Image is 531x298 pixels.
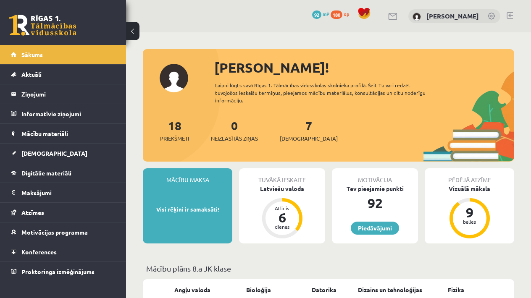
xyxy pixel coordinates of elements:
[11,222,116,242] a: Motivācijas programma
[270,224,295,229] div: dienas
[331,10,353,17] a: 180 xp
[11,45,116,64] a: Sākums
[147,205,228,214] p: Visi rēķini ir samaksāti!
[239,168,325,184] div: Tuvākā ieskaite
[239,184,325,193] div: Latviešu valoda
[312,285,336,294] a: Datorika
[160,134,189,143] span: Priekšmeti
[211,134,258,143] span: Neizlasītās ziņas
[11,65,116,84] a: Aktuāli
[21,51,43,58] span: Sākums
[323,10,329,17] span: mP
[457,206,482,219] div: 9
[11,104,116,123] a: Informatīvie ziņojumi
[270,206,295,211] div: Atlicis
[21,130,68,137] span: Mācību materiāli
[21,209,44,216] span: Atzīmes
[21,183,116,202] legend: Maksājumi
[11,203,116,222] a: Atzīmes
[351,222,399,235] a: Piedāvājumi
[425,168,514,184] div: Pēdējā atzīme
[174,285,210,294] a: Angļu valoda
[332,184,418,193] div: Tev pieejamie punkti
[11,144,116,163] a: [DEMOGRAPHIC_DATA]
[425,184,514,240] a: Vizuālā māksla 9 balles
[280,118,338,143] a: 7[DEMOGRAPHIC_DATA]
[21,228,88,236] span: Motivācijas programma
[21,268,95,275] span: Proktoringa izmēģinājums
[11,163,116,183] a: Digitālie materiāli
[21,169,71,177] span: Digitālie materiāli
[21,71,42,78] span: Aktuāli
[160,118,189,143] a: 18Priekšmeti
[11,124,116,143] a: Mācību materiāli
[312,10,329,17] a: 92 mP
[280,134,338,143] span: [DEMOGRAPHIC_DATA]
[11,262,116,281] a: Proktoringa izmēģinājums
[239,184,325,240] a: Latviešu valoda Atlicis 6 dienas
[425,184,514,193] div: Vizuālā māksla
[344,10,349,17] span: xp
[143,168,232,184] div: Mācību maksa
[21,84,116,104] legend: Ziņojumi
[215,81,438,104] div: Laipni lūgts savā Rīgas 1. Tālmācības vidusskolas skolnieka profilā. Šeit Tu vari redzēt tuvojošo...
[457,219,482,224] div: balles
[426,12,479,20] a: [PERSON_NAME]
[214,58,514,78] div: [PERSON_NAME]!
[312,10,321,19] span: 92
[270,211,295,224] div: 6
[331,10,342,19] span: 180
[21,149,87,157] span: [DEMOGRAPHIC_DATA]
[11,183,116,202] a: Maksājumi
[448,285,464,294] a: Fizika
[211,118,258,143] a: 0Neizlasītās ziņas
[11,242,116,261] a: Konferences
[146,263,511,274] p: Mācību plāns 8.a JK klase
[246,285,271,294] a: Bioloģija
[9,15,76,36] a: Rīgas 1. Tālmācības vidusskola
[11,84,116,104] a: Ziņojumi
[332,168,418,184] div: Motivācija
[332,193,418,213] div: 92
[21,104,116,123] legend: Informatīvie ziņojumi
[358,285,422,294] a: Dizains un tehnoloģijas
[21,248,57,256] span: Konferences
[413,13,421,21] img: Adriana Villa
